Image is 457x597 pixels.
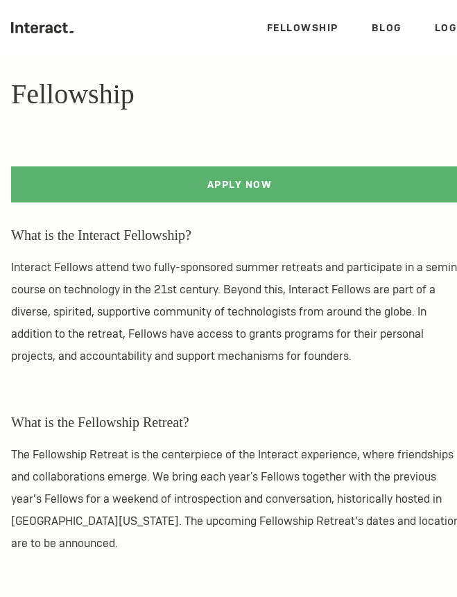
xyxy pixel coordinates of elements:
a: Fellowship [267,21,338,34]
a: Blog [372,21,402,34]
